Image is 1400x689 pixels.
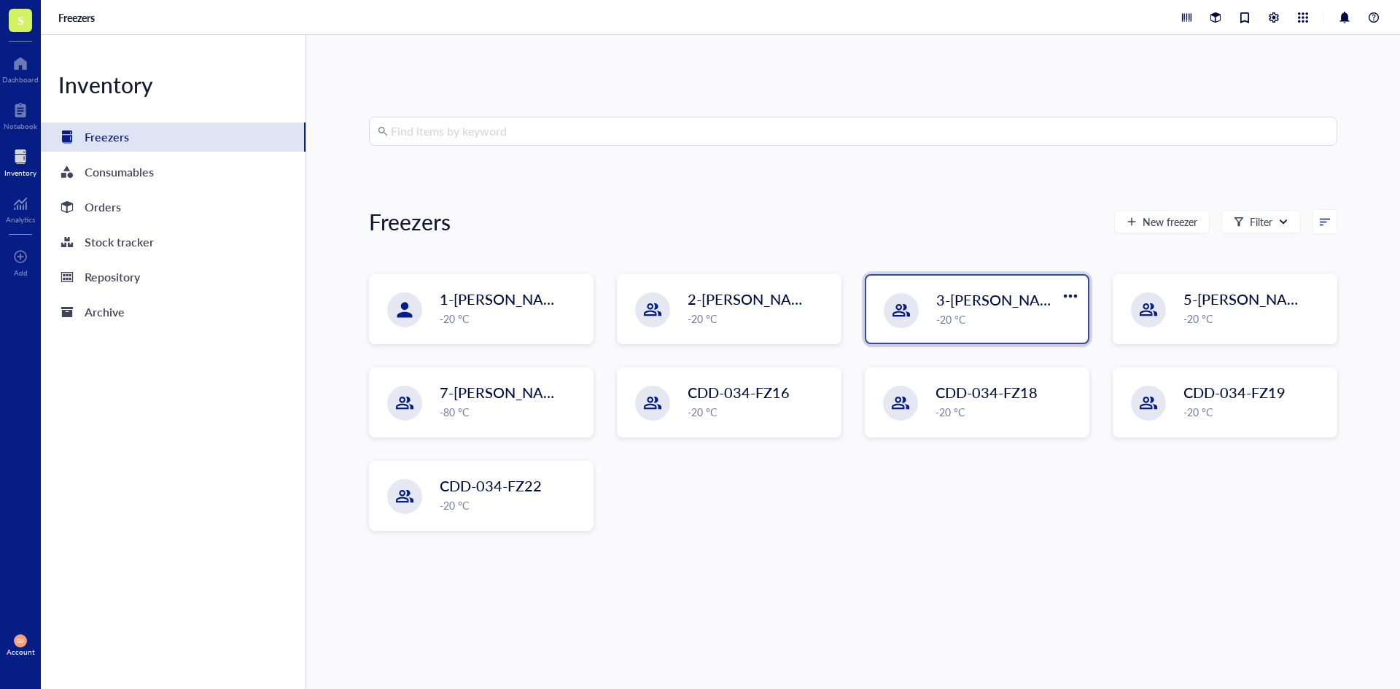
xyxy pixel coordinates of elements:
span: 7-[PERSON_NAME] [440,382,570,402]
div: -20 °C [688,311,832,327]
span: CDD-034-FZ22 [440,475,542,496]
a: Repository [41,262,306,292]
button: New freezer [1114,210,1210,233]
div: -20 °C [440,497,584,513]
div: Archive [85,302,125,322]
div: Dashboard [2,75,39,84]
div: Consumables [85,162,154,182]
span: 3-[PERSON_NAME] [936,289,1067,310]
div: Filter [1250,214,1272,230]
span: 2-[PERSON_NAME] [688,289,818,309]
span: New freezer [1143,216,1197,227]
span: CDD-034-FZ19 [1183,382,1286,402]
div: Inventory [41,70,306,99]
span: GU [17,638,23,644]
div: Analytics [6,215,35,224]
div: -20 °C [688,404,832,420]
div: -20 °C [1183,311,1328,327]
a: Freezers [41,122,306,152]
a: Stock tracker [41,227,306,257]
a: Orders [41,192,306,222]
div: -80 °C [440,404,584,420]
div: Freezers [85,127,129,147]
span: CDD-034-FZ16 [688,382,790,402]
a: Analytics [6,192,35,224]
span: CDD-034-FZ18 [936,382,1038,402]
a: Notebook [4,98,37,131]
a: Inventory [4,145,36,177]
a: Dashboard [2,52,39,84]
a: Consumables [41,157,306,187]
span: S [17,11,24,29]
div: -20 °C [936,311,1079,327]
a: Archive [41,297,306,327]
div: -20 °C [1183,404,1328,420]
span: 5-[PERSON_NAME] [1183,289,1314,309]
div: Notebook [4,122,37,131]
div: Orders [85,197,121,217]
span: 1-[PERSON_NAME] [440,289,570,309]
div: Stock tracker [85,232,154,252]
div: Freezers [369,207,451,236]
div: Add [14,268,28,277]
div: -20 °C [936,404,1080,420]
div: Inventory [4,168,36,177]
a: Freezers [58,11,98,24]
div: Repository [85,267,140,287]
div: Account [7,647,35,656]
div: -20 °C [440,311,584,327]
